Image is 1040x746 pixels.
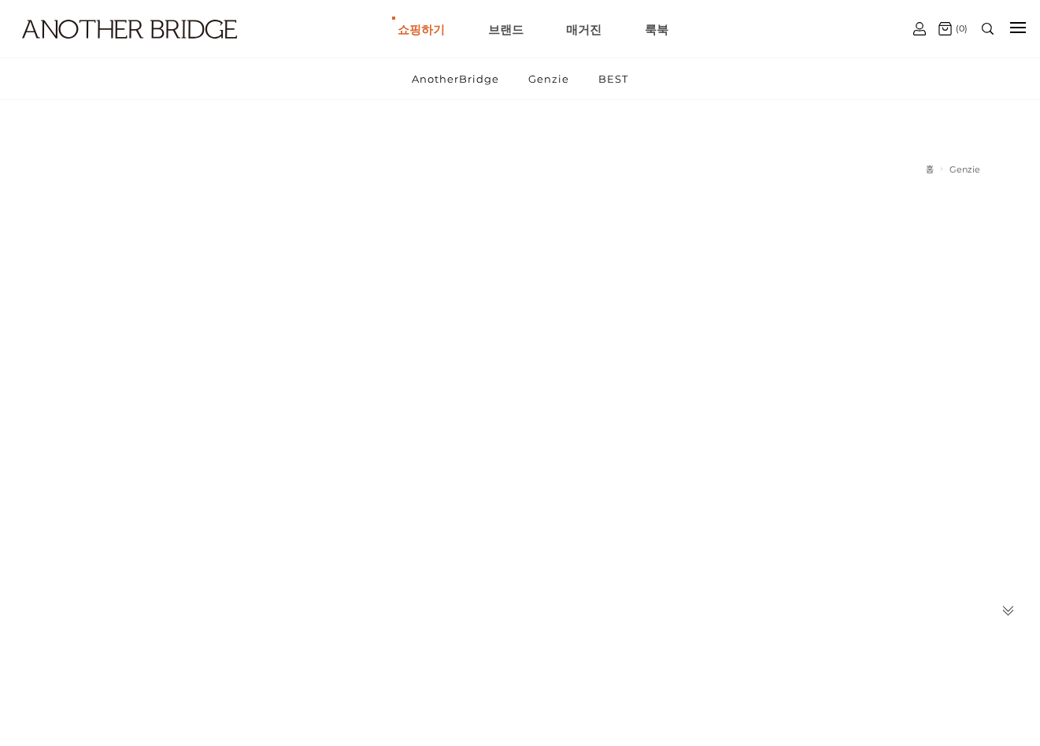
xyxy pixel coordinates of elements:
[949,164,980,175] a: Genzie
[22,20,237,39] img: logo
[982,23,994,35] img: search
[8,20,164,77] a: logo
[585,58,642,99] a: BEST
[645,1,668,58] a: 룩북
[515,58,583,99] a: Genzie
[488,1,524,58] a: 브랜드
[398,1,445,58] a: 쇼핑하기
[566,1,601,58] a: 매거진
[398,58,513,99] a: AnotherBridge
[938,22,952,35] img: cart
[952,23,968,34] span: (0)
[926,164,934,175] a: 홈
[938,22,968,35] a: (0)
[913,22,926,35] img: cart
